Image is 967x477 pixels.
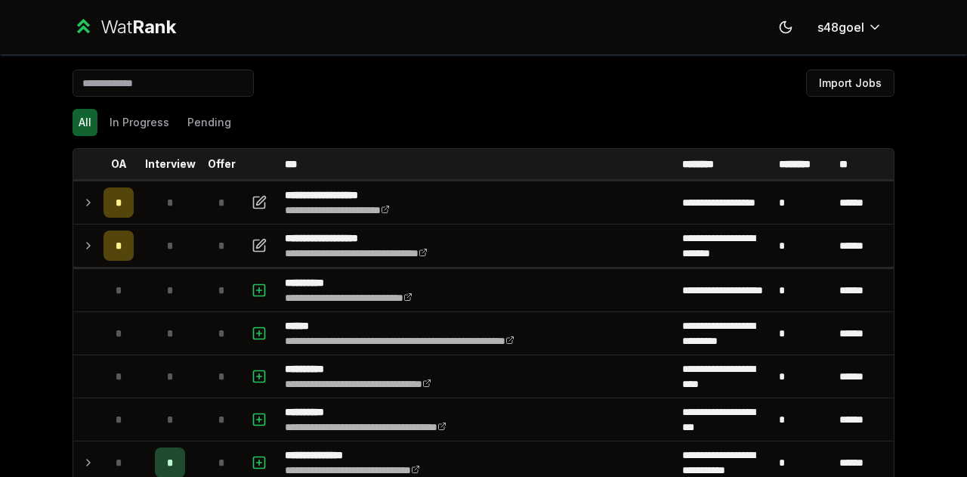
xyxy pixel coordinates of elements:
[73,109,97,136] button: All
[805,14,894,41] button: s48goel
[817,18,864,36] span: s48goel
[208,156,236,172] p: Offer
[111,156,127,172] p: OA
[181,109,237,136] button: Pending
[73,15,176,39] a: WatRank
[806,70,894,97] button: Import Jobs
[103,109,175,136] button: In Progress
[100,15,176,39] div: Wat
[145,156,196,172] p: Interview
[132,16,176,38] span: Rank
